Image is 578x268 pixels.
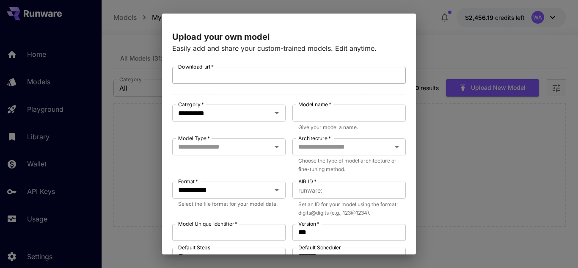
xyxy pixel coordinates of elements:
[172,43,406,53] p: Easily add and share your custom-trained models. Edit anytime.
[172,30,406,43] p: Upload your own model
[298,178,317,185] label: AIR ID
[178,220,237,227] label: Model Unique Identifier
[178,200,280,208] p: Select the file format for your model data.
[178,63,214,70] label: Download url
[391,250,403,262] button: Open
[298,200,400,217] p: Set an ID for your model using the format: digits@digits (e.g., 123@1234).
[298,185,322,195] span: runware :
[178,178,198,185] label: Format
[178,101,204,108] label: Category
[271,107,283,119] button: Open
[298,135,331,142] label: Architecture
[298,220,319,227] label: Version
[271,141,283,153] button: Open
[178,244,210,251] label: Default Steps
[178,135,210,142] label: Model Type
[298,101,331,108] label: Model name
[298,244,341,251] label: Default Scheduler
[391,141,403,153] button: Open
[271,184,283,196] button: Open
[298,157,400,174] p: Choose the type of model architecture or fine-tuning method.
[298,123,400,132] p: Give your model a name.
